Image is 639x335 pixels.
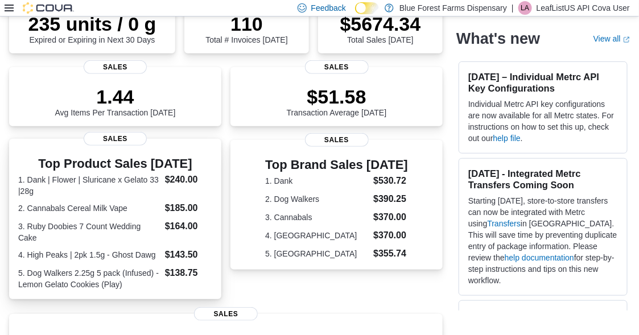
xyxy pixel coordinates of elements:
span: LA [521,1,529,15]
p: Starting [DATE], store-to-store transfers can now be integrated with Metrc using in [GEOGRAPHIC_D... [468,195,618,286]
dt: 2. Dog Walkers [265,193,369,205]
dt: 4. [GEOGRAPHIC_DATA] [265,230,369,241]
span: Feedback [311,2,346,14]
dt: 1. Dank [265,175,369,187]
dt: 1. Dank | Flower | Sluricane x Gelato 33 |28g [18,174,160,197]
span: Sales [84,60,147,74]
p: | [512,1,514,15]
div: Avg Items Per Transaction [DATE] [55,85,176,117]
h3: [DATE] - Old Hub End Date [468,310,618,321]
h3: Top Product Sales [DATE] [18,157,212,171]
h3: [DATE] – Individual Metrc API Key Configurations [468,71,618,94]
img: Cova [23,2,74,14]
div: LeafListUS API Cova User [518,1,532,15]
svg: External link [623,36,630,43]
h3: [DATE] - Integrated Metrc Transfers Coming Soon [468,168,618,191]
div: Total # Invoices [DATE] [205,13,287,44]
div: Total Sales [DATE] [340,13,421,44]
span: Sales [84,132,147,146]
dt: 4. High Peaks | 2pk 1.5g - Ghost Dawg [18,249,160,260]
p: 1.44 [55,85,176,108]
a: help documentation [505,253,574,262]
dd: $138.75 [165,266,212,280]
dd: $370.00 [373,210,408,224]
h2: What's new [456,30,540,48]
dt: 5. Dog Walkers 2.25g 5 pack (Infused) - Lemon Gelato Cookies (Play) [18,267,160,290]
dt: 5. [GEOGRAPHIC_DATA] [265,248,369,259]
p: LeafListUS API Cova User [537,1,630,15]
a: View allExternal link [593,34,630,43]
dd: $355.74 [373,247,408,260]
p: Individual Metrc API key configurations are now available for all Metrc states. For instructions ... [468,98,618,144]
p: 235 units / 0 g [28,13,156,35]
span: Sales [305,133,369,147]
a: Transfers [488,219,521,228]
dt: 2. Cannabals Cereal Milk Vape [18,202,160,214]
p: $51.58 [287,85,387,108]
input: Dark Mode [355,2,379,14]
dt: 3. Cannabals [265,212,369,223]
dd: $240.00 [165,173,212,187]
h3: Top Brand Sales [DATE] [265,158,408,172]
span: Dark Mode [355,14,356,15]
span: Sales [194,307,258,321]
dd: $390.25 [373,192,408,206]
p: Blue Forest Farms Dispensary [399,1,507,15]
dt: 3. Ruby Doobies 7 Count Wedding Cake [18,221,160,243]
dd: $185.00 [165,201,212,215]
p: $5674.34 [340,13,421,35]
dd: $530.72 [373,174,408,188]
span: Sales [305,60,369,74]
div: Expired or Expiring in Next 30 Days [28,13,156,44]
dd: $370.00 [373,229,408,242]
div: Transaction Average [DATE] [287,85,387,117]
a: help file [493,134,521,143]
dd: $164.00 [165,220,212,233]
dd: $143.50 [165,248,212,262]
p: 110 [205,13,287,35]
